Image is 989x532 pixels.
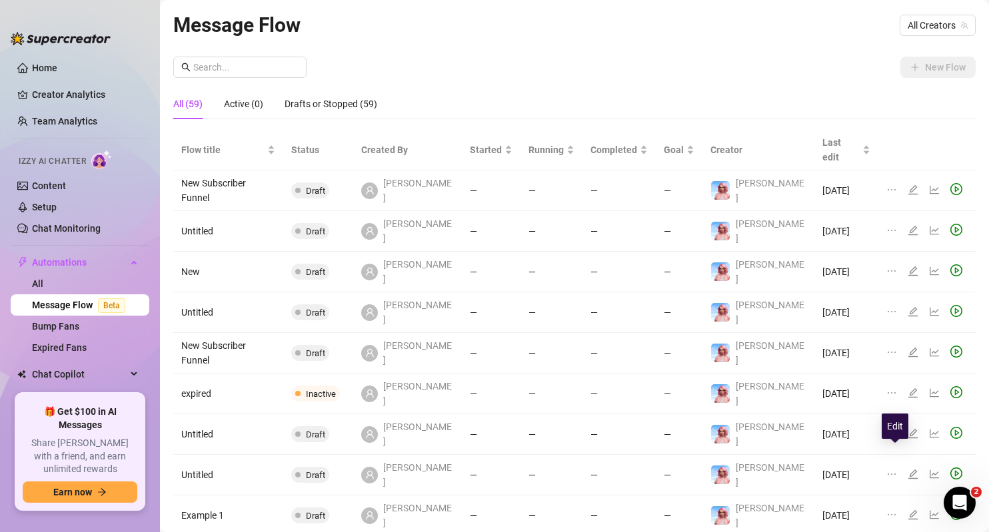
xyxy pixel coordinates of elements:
[365,470,375,479] span: user
[173,211,283,252] td: Untitled
[886,266,897,276] span: ellipsis
[908,509,918,520] span: edit
[23,481,137,503] button: Earn nowarrow-right
[462,170,520,211] td: —
[53,487,92,497] span: Earn now
[23,437,137,476] span: Share [PERSON_NAME] with a friend, and earn unlimited rewards
[814,252,878,292] td: [DATE]
[173,292,283,333] td: Untitled
[306,389,336,399] span: Inactive
[32,84,139,105] a: Creator Analytics
[285,97,377,111] div: Drafts or Stopped (59)
[306,308,325,318] span: Draft
[711,344,730,362] img: Amanda
[17,257,28,268] span: thunderbolt
[908,266,918,276] span: edit
[462,455,520,495] td: —
[882,413,908,439] div: Edit
[173,455,283,495] td: Untitled
[582,292,656,333] td: —
[32,278,43,289] a: All
[173,130,283,170] th: Flow title
[520,252,582,292] td: —
[814,333,878,374] td: [DATE]
[462,414,520,455] td: —
[711,384,730,403] img: Amanda
[711,465,730,484] img: Amanda
[365,348,375,358] span: user
[814,374,878,414] td: [DATE]
[950,346,962,358] span: play-circle
[814,170,878,211] td: [DATE]
[929,184,940,195] span: line-chart
[528,142,564,157] span: Running
[908,306,918,317] span: edit
[908,347,918,358] span: edit
[32,300,131,310] a: Message FlowBeta
[353,130,462,170] th: Created By
[520,333,582,374] td: —
[98,298,125,313] span: Beta
[173,97,203,111] div: All (59)
[383,216,454,246] span: [PERSON_NAME]
[462,130,520,170] th: Started
[306,511,325,521] span: Draft
[886,184,897,195] span: ellipsis
[383,379,454,408] span: [PERSON_NAME]
[32,252,127,273] span: Automations
[814,292,878,333] td: [DATE]
[908,225,918,236] span: edit
[32,180,66,191] a: Content
[306,348,325,358] span: Draft
[971,487,982,497] span: 2
[950,224,962,236] span: play-circle
[365,308,375,317] span: user
[664,142,684,157] span: Goal
[306,267,325,277] span: Draft
[929,509,940,520] span: line-chart
[32,321,79,332] a: Bump Fans
[656,170,702,211] td: —
[520,130,582,170] th: Running
[929,266,940,276] span: line-chart
[736,300,804,325] span: [PERSON_NAME]
[23,405,137,431] span: 🎁 Get $100 in AI Messages
[736,340,804,366] span: [PERSON_NAME]
[582,333,656,374] td: —
[814,211,878,252] td: [DATE]
[950,427,962,439] span: play-circle
[736,503,804,528] span: [PERSON_NAME]
[383,176,454,205] span: [PERSON_NAME]
[365,389,375,398] span: user
[91,150,112,169] img: AI Chatter
[656,374,702,414] td: —
[582,455,656,495] td: —
[462,292,520,333] td: —
[711,425,730,443] img: Amanda
[908,469,918,479] span: edit
[306,470,325,480] span: Draft
[814,455,878,495] td: [DATE]
[711,262,730,281] img: Amanda
[929,306,940,317] span: line-chart
[173,414,283,455] td: Untitled
[656,414,702,455] td: —
[711,303,730,322] img: Amanda
[950,183,962,195] span: play-circle
[929,469,940,479] span: line-chart
[11,32,111,45] img: logo-BBDzfeDw.svg
[908,15,968,35] span: All Creators
[886,469,897,479] span: ellipsis
[383,298,454,327] span: [PERSON_NAME]
[462,333,520,374] td: —
[736,421,804,447] span: [PERSON_NAME]
[929,347,940,358] span: line-chart
[181,142,265,157] span: Flow title
[711,222,730,240] img: Amanda
[960,21,968,29] span: team
[656,211,702,252] td: —
[462,374,520,414] td: —
[181,63,191,72] span: search
[656,333,702,374] td: —
[582,252,656,292] td: —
